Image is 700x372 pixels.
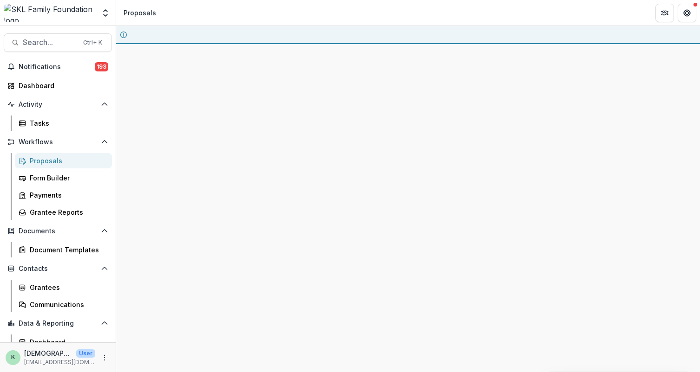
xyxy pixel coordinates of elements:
button: Partners [655,4,674,22]
p: [DEMOGRAPHIC_DATA] [24,348,72,358]
div: Tasks [30,118,105,128]
div: Proposals [124,8,156,18]
div: Grantees [30,282,105,292]
button: Search... [4,33,112,52]
div: Communications [30,300,105,309]
button: Open Documents [4,224,112,238]
button: Get Help [678,4,696,22]
span: Search... [23,38,78,47]
button: Open entity switcher [99,4,112,22]
span: Activity [19,101,97,109]
a: Grantees [15,280,112,295]
a: Communications [15,297,112,312]
a: Grantee Reports [15,205,112,220]
p: User [76,349,95,358]
div: Document Templates [30,245,105,255]
a: Form Builder [15,170,112,186]
button: Open Workflows [4,135,112,149]
button: Open Activity [4,97,112,112]
span: 193 [95,62,108,71]
p: [EMAIL_ADDRESS][DOMAIN_NAME] [24,358,95,366]
span: Data & Reporting [19,320,97,327]
a: Document Templates [15,242,112,257]
span: Documents [19,227,97,235]
div: Dashboard [30,337,105,347]
button: Open Data & Reporting [4,316,112,331]
button: Notifications193 [4,59,112,74]
a: Proposals [15,153,112,168]
span: Notifications [19,63,95,71]
button: Open Contacts [4,261,112,276]
div: Payments [30,190,105,200]
div: Form Builder [30,173,105,183]
a: Payments [15,187,112,203]
a: Tasks [15,115,112,131]
div: Grantee Reports [30,207,105,217]
button: More [99,352,110,363]
div: Ctrl + K [81,38,104,48]
div: Dashboard [19,81,105,90]
nav: breadcrumb [120,6,160,19]
a: Dashboard [4,78,112,93]
img: SKL Family Foundation logo [4,4,95,22]
div: Proposals [30,156,105,166]
span: Workflows [19,138,97,146]
a: Dashboard [15,334,112,350]
span: Contacts [19,265,97,273]
div: kristen [11,354,15,360]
